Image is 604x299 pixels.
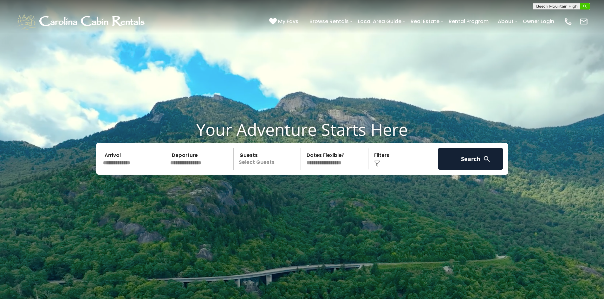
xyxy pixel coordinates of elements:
[355,16,405,27] a: Local Area Guide
[16,12,147,31] img: White-1-1-2.png
[579,17,588,26] img: mail-regular-white.png
[306,16,352,27] a: Browse Rentals
[407,16,443,27] a: Real Estate
[278,17,298,25] span: My Favs
[495,16,517,27] a: About
[236,148,301,170] p: Select Guests
[438,148,503,170] button: Search
[5,120,599,139] h1: Your Adventure Starts Here
[520,16,557,27] a: Owner Login
[483,155,491,163] img: search-regular-white.png
[564,17,573,26] img: phone-regular-white.png
[445,16,492,27] a: Rental Program
[269,17,300,26] a: My Favs
[374,160,380,167] img: filter--v1.png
